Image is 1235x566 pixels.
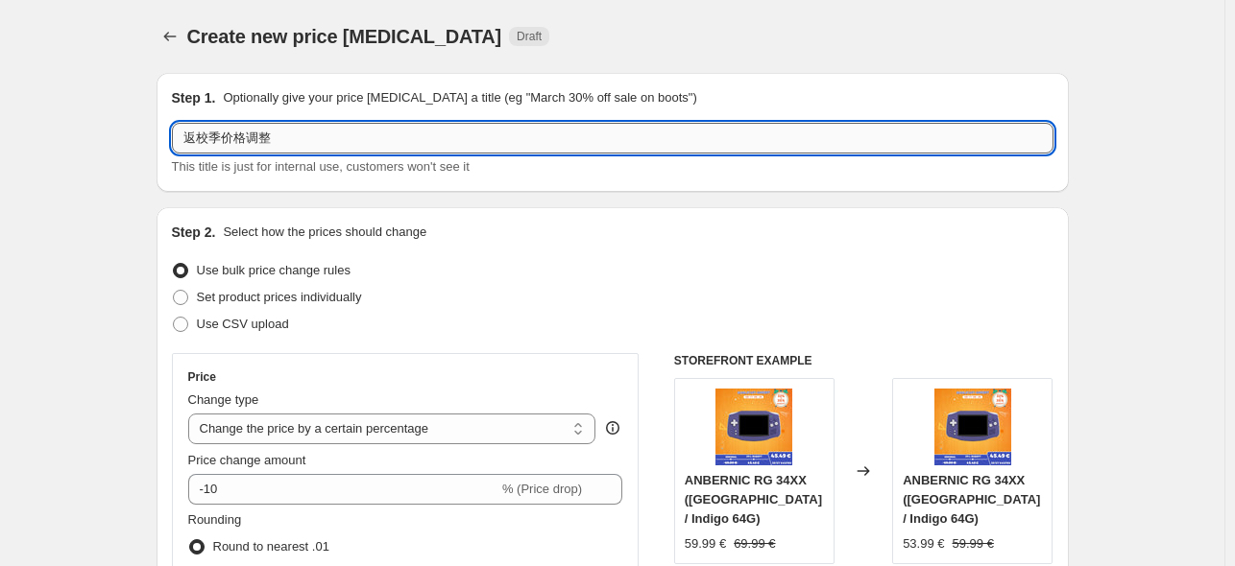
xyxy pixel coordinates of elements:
span: Use CSV upload [197,317,289,331]
h2: Step 2. [172,223,216,242]
div: 53.99 € [903,534,944,554]
span: Change type [188,392,259,407]
strike: 69.99 € [734,534,775,554]
span: Set product prices individually [197,290,362,304]
span: % (Price drop) [502,482,582,496]
h6: STOREFRONT EXAMPLE [674,353,1053,368]
img: 34xx_cdad68bd-b362-4723-a6d9-d1f63e5db133_80x.jpg [934,389,1011,465]
h3: Price [188,369,216,385]
h2: Step 1. [172,88,216,107]
input: -15 [188,474,498,505]
span: This title is just for internal use, customers won't see it [172,159,470,174]
div: help [603,418,622,437]
span: Use bulk price change rules [197,263,351,277]
button: Price change jobs [157,23,183,50]
span: Create new price [MEDICAL_DATA] [187,26,502,47]
span: Price change amount [188,453,306,467]
p: Select how the prices should change [223,223,426,242]
span: Round to nearest .01 [213,539,329,554]
div: 59.99 € [685,534,726,554]
input: 30% off holiday sale [172,123,1053,153]
span: Draft [517,29,542,44]
span: Rounding [188,512,242,527]
p: Optionally give your price [MEDICAL_DATA] a title (eg "March 30% off sale on boots") [223,88,696,107]
span: ANBERNIC RG 34XX ([GEOGRAPHIC_DATA] / Indigo 64G) [903,473,1040,526]
span: ANBERNIC RG 34XX ([GEOGRAPHIC_DATA] / Indigo 64G) [685,473,822,526]
img: 34xx_cdad68bd-b362-4723-a6d9-d1f63e5db133_80x.jpg [715,389,792,465]
strike: 59.99 € [953,534,994,554]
